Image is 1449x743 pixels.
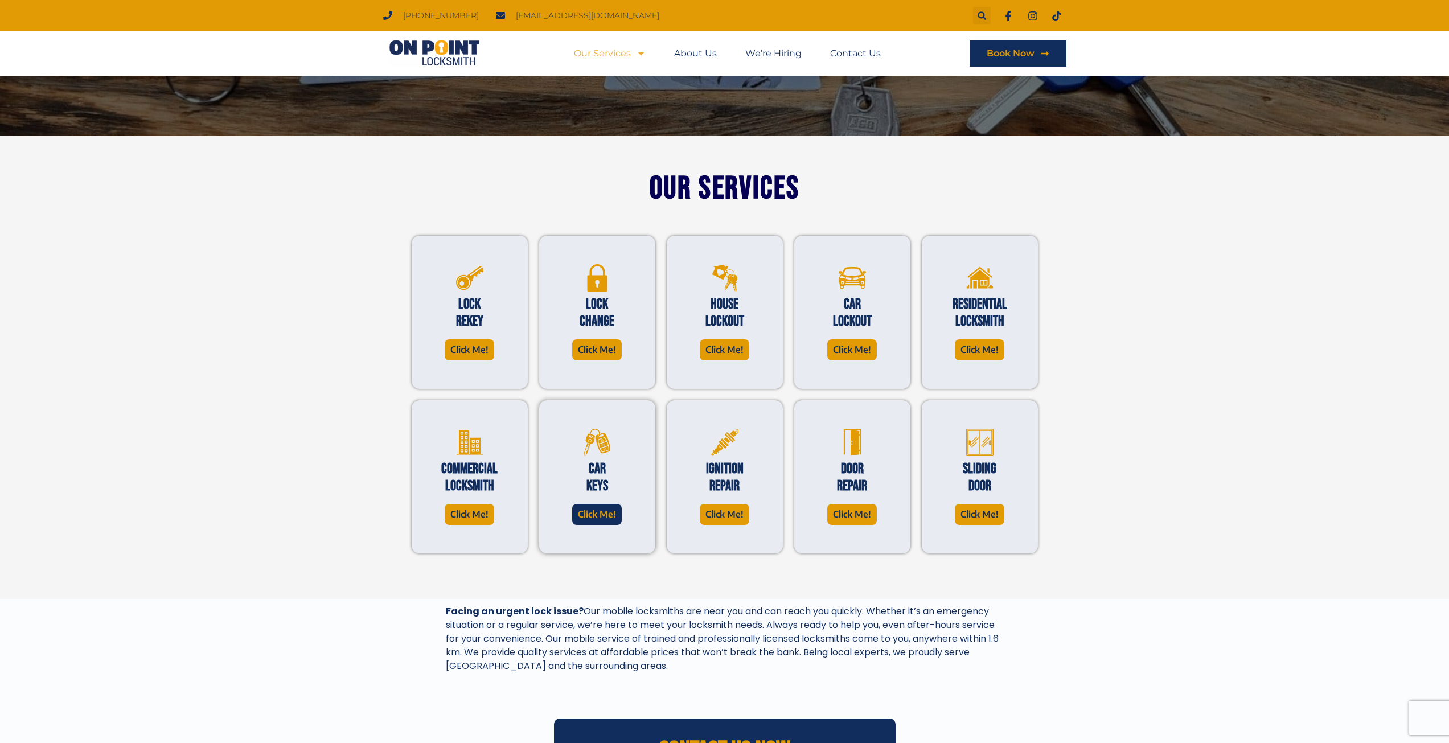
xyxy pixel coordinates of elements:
h2: Car Lockout [823,296,882,330]
span: Our mobile locksmiths are near you and can reach you quickly. Whether it’s an emergency situation... [446,605,999,672]
a: Click Me! [445,504,494,525]
h2: Lock change [568,296,627,330]
span: Click Me! [450,342,489,358]
div: Search [973,7,991,24]
a: Click Me! [445,339,494,360]
span: [EMAIL_ADDRESS][DOMAIN_NAME] [513,8,659,23]
span: Click Me! [705,342,744,358]
span: Click Me! [833,342,871,358]
span: Click Me! [450,507,489,522]
h2: Car Keys [568,461,627,495]
a: Click Me! [572,339,622,360]
a: We’re Hiring [745,40,802,67]
span: [PHONE_NUMBER] [400,8,479,23]
a: Click Me! [827,504,877,525]
a: Click Me! [572,504,622,525]
span: Click Me! [833,507,871,522]
span: Click Me! [960,507,999,522]
a: Click Me! [955,504,1004,525]
a: Our Services [574,40,646,67]
a: Click Me! [700,339,749,360]
a: Click Me! [827,339,877,360]
h2: IGNITION REPAIR [695,461,754,495]
strong: Facing an urgent lock issue? [446,605,584,618]
span: Click Me! [578,507,616,522]
h2: Lock Rekey [440,296,499,330]
h2: Residential Locksmith [950,296,1009,330]
span: Book Now [987,49,1035,58]
h2: Door Repair [823,461,882,495]
a: Click Me! [700,504,749,525]
a: About Us [674,40,717,67]
h2: House Lockout [695,296,754,330]
span: Click Me! [578,342,616,358]
span: Click Me! [705,507,744,522]
h2: Our Services [406,176,1044,202]
a: Contact Us [830,40,881,67]
nav: Menu [574,40,881,67]
h2: Sliding door [950,461,1009,495]
span: Click Me! [960,342,999,358]
a: Book Now [970,40,1066,67]
a: Click Me! [955,339,1004,360]
h2: Commercial Locksmith [440,461,499,495]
